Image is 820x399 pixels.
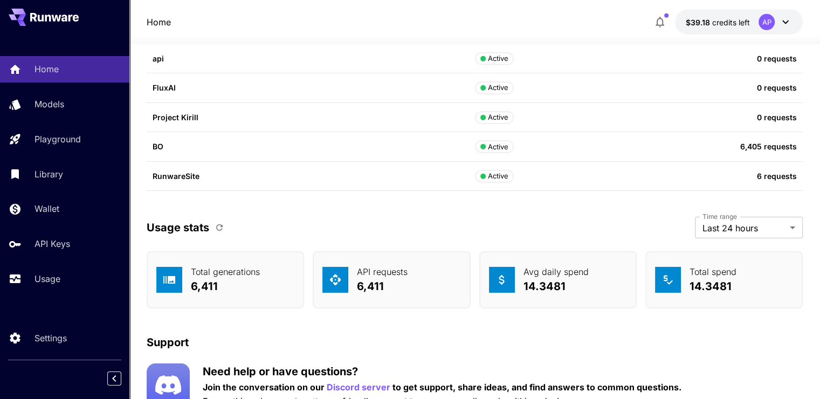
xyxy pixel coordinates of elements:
[203,363,681,380] p: Need help or have questions?
[702,222,785,235] span: Last 24 hours
[480,112,509,123] div: Active
[690,278,736,294] p: 14.3481
[115,369,129,388] div: Collapse sidebar
[759,14,775,30] div: AP
[480,142,509,153] div: Active
[203,381,681,394] p: Join the conversation on our to get support, share ideas, and find answers to common questions.
[357,278,408,294] p: 6,411
[357,265,408,278] p: API requests
[147,334,189,350] p: Support
[153,141,474,152] p: BO
[153,170,474,182] p: RunwareSite
[35,202,59,215] p: Wallet
[603,141,796,152] p: 6,405 requests
[147,16,171,29] a: Home
[480,53,509,64] div: Active
[153,82,474,93] p: FluxAI
[147,16,171,29] nav: breadcrumb
[153,112,474,123] p: Project Kirill
[702,212,737,221] label: Time range
[191,265,260,278] p: Total generations
[690,265,736,278] p: Total spend
[603,170,796,182] p: 6 requests
[35,272,60,285] p: Usage
[35,63,59,75] p: Home
[153,53,474,64] p: api
[523,278,589,294] p: 14.3481
[480,171,509,182] div: Active
[686,17,750,28] div: $39.18454
[35,237,70,250] p: API Keys
[35,332,67,345] p: Settings
[712,18,750,27] span: credits left
[603,82,796,93] p: 0 requests
[107,372,121,386] button: Collapse sidebar
[480,82,509,93] div: Active
[35,98,64,111] p: Models
[147,219,209,236] p: Usage stats
[327,381,390,394] button: Discord server
[603,112,796,123] p: 0 requests
[675,10,803,35] button: $39.18454AP
[686,18,712,27] span: $39.18
[35,133,81,146] p: Playground
[523,265,589,278] p: Avg daily spend
[35,168,63,181] p: Library
[603,53,796,64] p: 0 requests
[191,278,260,294] p: 6,411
